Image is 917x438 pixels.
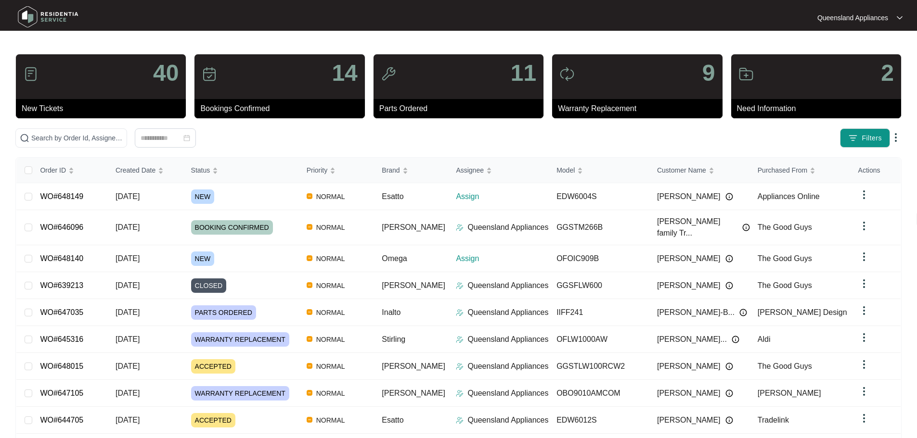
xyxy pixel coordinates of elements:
[758,281,812,289] span: The Good Guys
[738,66,754,82] img: icon
[379,103,543,114] p: Parts Ordered
[191,189,215,204] span: NEW
[32,158,108,183] th: Order ID
[758,192,820,200] span: Appliances Online
[332,62,357,85] p: 14
[307,282,312,288] img: Vercel Logo
[40,389,83,397] a: WO#647105
[382,416,403,424] span: Esatto
[858,359,870,370] img: dropdown arrow
[549,210,649,245] td: GGSTM266B
[31,133,123,143] input: Search by Order Id, Assignee Name, Customer Name, Brand and Model
[299,158,375,183] th: Priority
[558,103,722,114] p: Warranty Replacement
[382,254,407,263] span: Omega
[312,388,349,399] span: NORMAL
[456,253,549,264] p: Assign
[312,334,349,345] span: NORMAL
[116,389,140,397] span: [DATE]
[559,66,575,82] img: icon
[725,193,733,200] img: Info icon
[183,158,299,183] th: Status
[858,189,870,200] img: dropdown arrow
[758,308,847,316] span: [PERSON_NAME] Design
[649,158,750,183] th: Customer Name
[40,254,83,263] a: WO#648140
[467,334,548,345] p: Queensland Appliances
[456,389,464,397] img: Assigner Icon
[549,326,649,353] td: OFLW1000AW
[382,165,400,175] span: Brand
[549,158,649,183] th: Model
[511,62,536,85] p: 11
[20,133,29,143] img: search-icon
[467,414,548,426] p: Queensland Appliances
[307,309,312,315] img: Vercel Logo
[858,278,870,289] img: dropdown arrow
[467,307,548,318] p: Queensland Appliances
[549,353,649,380] td: GGSTLW100RCW2
[23,66,39,82] img: icon
[312,361,349,372] span: NORMAL
[191,359,235,374] span: ACCEPTED
[116,192,140,200] span: [DATE]
[549,183,649,210] td: EDW6004S
[307,165,328,175] span: Priority
[739,309,747,316] img: Info icon
[116,335,140,343] span: [DATE]
[116,165,155,175] span: Created Date
[858,305,870,316] img: dropdown arrow
[657,253,721,264] span: [PERSON_NAME]
[191,332,289,347] span: WARRANTY REPLACEMENT
[750,158,851,183] th: Purchased From
[382,335,405,343] span: Stirling
[382,192,403,200] span: Esatto
[456,191,549,202] p: Assign
[657,216,737,239] span: [PERSON_NAME] family Tr...
[40,223,83,231] a: WO#646096
[897,15,903,20] img: dropdown arrow
[382,223,445,231] span: [PERSON_NAME]
[737,103,901,114] p: Need Information
[40,335,83,343] a: WO#645316
[108,158,183,183] th: Created Date
[456,363,464,370] img: Assigner Icon
[862,133,882,143] span: Filters
[40,362,83,370] a: WO#648015
[758,362,812,370] span: The Good Guys
[116,362,140,370] span: [DATE]
[116,223,140,231] span: [DATE]
[116,416,140,424] span: [DATE]
[307,363,312,369] img: Vercel Logo
[153,62,179,85] p: 40
[312,253,349,264] span: NORMAL
[549,272,649,299] td: GGSFLW600
[858,413,870,424] img: dropdown arrow
[467,361,548,372] p: Queensland Appliances
[307,255,312,261] img: Vercel Logo
[307,193,312,199] img: Vercel Logo
[40,192,83,200] a: WO#648149
[858,332,870,343] img: dropdown arrow
[657,388,721,399] span: [PERSON_NAME]
[467,388,548,399] p: Queensland Appliances
[202,66,217,82] img: icon
[456,165,484,175] span: Assignee
[40,416,83,424] a: WO#644705
[307,417,312,423] img: Vercel Logo
[725,282,733,289] img: Info icon
[758,254,812,263] span: The Good Guys
[657,191,721,202] span: [PERSON_NAME]
[758,223,812,231] span: The Good Guys
[456,282,464,289] img: Assigner Icon
[725,255,733,263] img: Info icon
[374,158,448,183] th: Brand
[191,278,227,293] span: CLOSED
[657,334,727,345] span: [PERSON_NAME]...
[758,165,807,175] span: Purchased From
[382,281,445,289] span: [PERSON_NAME]
[312,222,349,233] span: NORMAL
[758,416,789,424] span: Tradelink
[890,132,902,143] img: dropdown arrow
[116,281,140,289] span: [DATE]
